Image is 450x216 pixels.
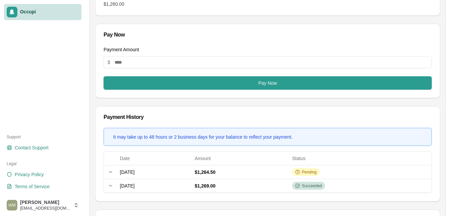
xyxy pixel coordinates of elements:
div: Payment History [104,115,432,120]
div: Pay Now [104,32,432,38]
label: Payment Amount [104,47,139,52]
dd: $1,260.00 [104,1,432,7]
span: Privacy Policy [15,171,44,178]
button: Pay Now [104,76,432,90]
div: Legal [4,158,82,169]
div: It may take up to 48 hours or 2 business days for your balance to reflect your payment. [113,134,293,140]
span: $1,269.00 [195,183,215,189]
a: Privacy Policy [4,169,82,180]
span: Terms of Service [15,183,49,190]
th: Status [290,152,432,165]
span: $ [108,59,110,66]
th: Date [117,152,192,165]
span: [DATE] [120,183,135,189]
th: Amount [192,152,290,165]
span: Contact Support [15,144,48,151]
span: [PERSON_NAME] [20,200,71,206]
a: Terms of Service [4,181,82,192]
span: Succeeded [302,183,322,189]
span: $1,264.50 [195,169,215,175]
span: [EMAIL_ADDRESS][DOMAIN_NAME] [20,206,71,211]
a: Occupi [4,4,82,20]
span: [DATE] [120,169,135,175]
div: Support [4,132,82,142]
span: Pending [302,169,317,175]
button: Winston Moore[PERSON_NAME][EMAIL_ADDRESS][DOMAIN_NAME] [4,197,82,213]
img: Winston Moore [7,200,17,211]
a: Contact Support [4,142,82,153]
span: Occupi [20,9,79,15]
